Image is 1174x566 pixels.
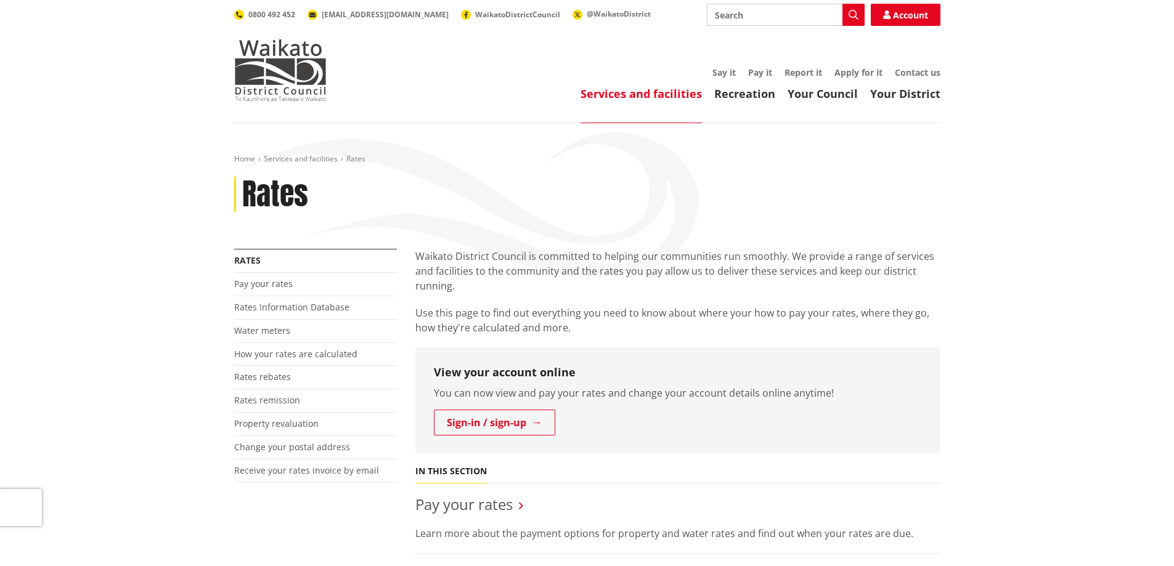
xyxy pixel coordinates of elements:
img: Waikato District Council - Te Kaunihera aa Takiwaa o Waikato [234,39,327,101]
h5: In this section [415,466,487,477]
a: 0800 492 452 [234,9,295,20]
a: Your Council [788,86,858,101]
a: Pay your rates [415,494,513,514]
span: Rates [346,153,365,164]
a: Pay it [748,67,772,78]
a: Rates [234,254,261,266]
a: Your District [870,86,940,101]
nav: breadcrumb [234,154,940,164]
span: WaikatoDistrictCouncil [475,9,560,20]
a: Account [871,4,940,26]
h1: Rates [242,177,308,212]
a: WaikatoDistrictCouncil [461,9,560,20]
a: @WaikatoDistrict [573,9,651,19]
a: Home [234,153,255,164]
a: Report it [785,67,822,78]
a: How your rates are calculated [234,348,357,360]
a: Change your postal address [234,441,350,453]
a: Pay your rates [234,278,293,289]
a: Sign-in / sign-up [434,410,555,435]
a: Recreation [714,86,775,101]
a: Contact us [895,67,940,78]
a: Services and facilities [581,86,702,101]
a: Say it [712,67,736,78]
a: Services and facilities [264,153,338,164]
p: Waikato District Council is committed to helping our communities run smoothly. We provide a range... [415,249,940,293]
p: Use this page to find out everything you need to know about where your how to pay your rates, whe... [415,305,940,335]
span: @WaikatoDistrict [587,9,651,19]
a: Rates remission [234,394,300,406]
input: Search input [707,4,865,26]
a: Property revaluation [234,418,319,429]
a: Rates Information Database [234,301,349,313]
p: You can now view and pay your rates and change your account details online anytime! [434,386,922,400]
a: Rates rebates [234,371,291,382]
span: 0800 492 452 [248,9,295,20]
a: Water meters [234,325,290,336]
h3: View your account online [434,366,922,379]
a: Apply for it [834,67,883,78]
p: Learn more about the payment options for property and water rates and find out when your rates ar... [415,526,940,541]
a: [EMAIL_ADDRESS][DOMAIN_NAME] [308,9,449,20]
span: [EMAIL_ADDRESS][DOMAIN_NAME] [322,9,449,20]
a: Receive your rates invoice by email [234,464,379,476]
